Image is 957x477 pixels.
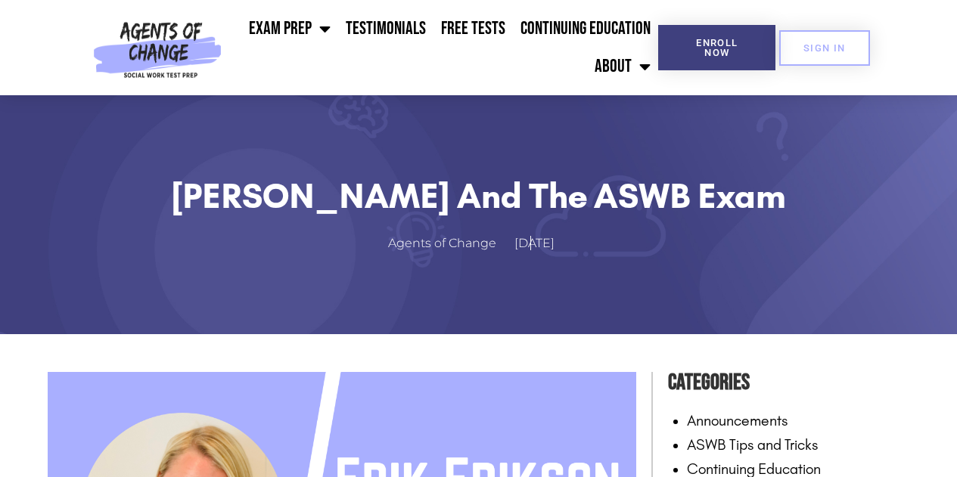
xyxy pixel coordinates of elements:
a: Agents of Change [388,233,511,255]
a: [DATE] [514,233,570,255]
a: ASWB Tips and Tricks [687,435,819,454]
span: SIGN IN [803,43,846,53]
a: Continuing Education [513,10,658,48]
a: Enroll Now [658,25,775,70]
a: Free Tests [433,10,513,48]
a: About [587,48,658,85]
time: [DATE] [514,236,555,250]
a: SIGN IN [779,30,870,66]
nav: Menu [228,10,658,85]
a: Testimonials [338,10,433,48]
a: Exam Prep [241,10,338,48]
span: Agents of Change [388,233,496,255]
span: Enroll Now [682,38,751,57]
h1: [PERSON_NAME] and the ASWB Exam [85,175,872,217]
a: Announcements [687,411,788,429]
h4: Categories [668,364,910,401]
